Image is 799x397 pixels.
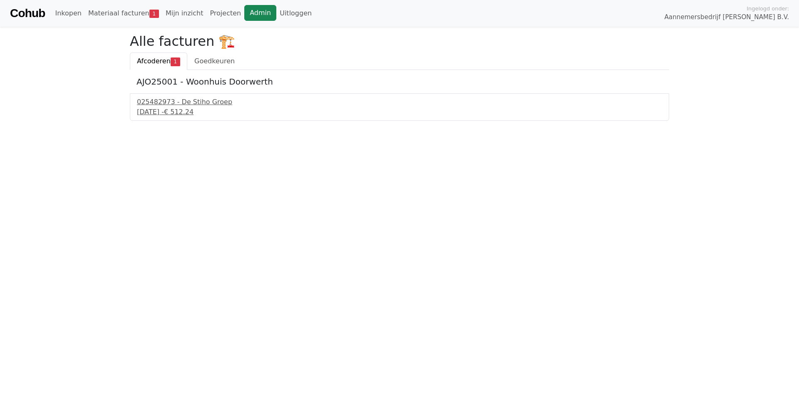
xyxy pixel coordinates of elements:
[276,5,315,22] a: Uitloggen
[162,5,207,22] a: Mijn inzicht
[137,57,171,65] span: Afcoderen
[747,5,789,12] span: Ingelogd onder:
[244,5,276,21] a: Admin
[137,97,662,107] div: 025482973 - De Stiho Groep
[136,77,663,87] h5: AJO25001 - Woonhuis Doorwerth
[187,52,242,70] a: Goedkeuren
[164,108,194,116] span: € 512.24
[149,10,159,18] span: 1
[171,57,180,66] span: 1
[206,5,244,22] a: Projecten
[130,33,669,49] h2: Alle facturen 🏗️
[664,12,789,22] span: Aannemersbedrijf [PERSON_NAME] B.V.
[85,5,162,22] a: Materiaal facturen1
[130,52,187,70] a: Afcoderen1
[137,107,662,117] div: [DATE] -
[194,57,235,65] span: Goedkeuren
[137,97,662,117] a: 025482973 - De Stiho Groep[DATE] -€ 512.24
[10,3,45,23] a: Cohub
[52,5,84,22] a: Inkopen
